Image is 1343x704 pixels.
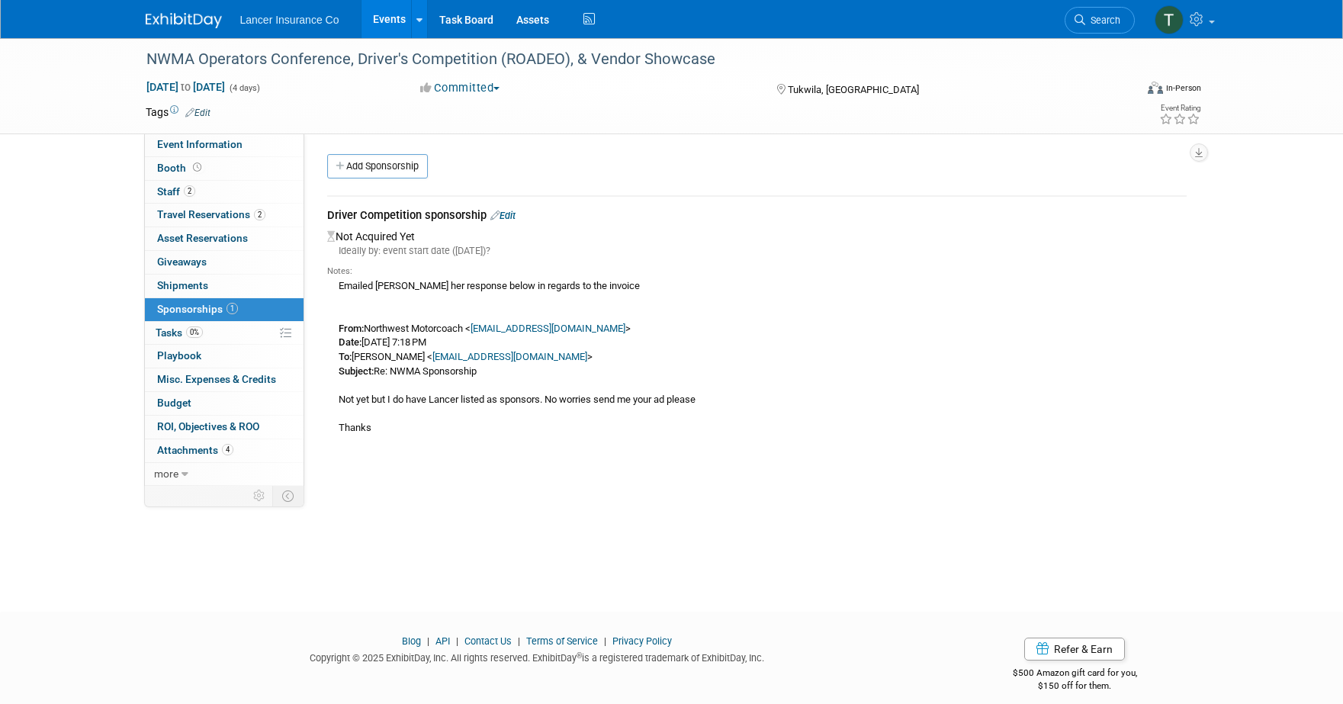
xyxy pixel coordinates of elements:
span: Budget [157,397,191,409]
a: Privacy Policy [612,635,672,647]
a: Attachments4 [145,439,304,462]
a: Shipments [145,275,304,297]
a: Blog [402,635,421,647]
span: Giveaways [157,256,207,268]
div: Not Acquired Yet [327,227,1187,440]
div: In-Person [1165,82,1201,94]
div: $500 Amazon gift card for you, [952,657,1198,692]
button: Committed [415,80,506,96]
span: Misc. Expenses & Credits [157,373,276,385]
b: Subject: [339,365,374,377]
span: Asset Reservations [157,232,248,244]
span: Playbook [157,349,201,362]
span: Tasks [156,326,203,339]
div: Event Format [1045,79,1202,102]
b: To: [339,351,352,362]
span: (4 days) [228,83,260,93]
span: | [514,635,524,647]
img: ExhibitDay [146,13,222,28]
a: Booth [145,157,304,180]
a: Tasks0% [145,322,304,345]
span: Sponsorships [157,303,238,315]
div: $150 off for them. [952,680,1198,693]
span: 1 [227,303,238,314]
span: to [178,81,193,93]
span: 4 [222,444,233,455]
a: [EMAIL_ADDRESS][DOMAIN_NAME] [471,323,625,334]
a: Playbook [145,345,304,368]
a: Event Information [145,133,304,156]
td: Personalize Event Tab Strip [246,486,273,506]
sup: ® [577,651,582,660]
a: Terms of Service [526,635,598,647]
span: Event Information [157,138,243,150]
span: Lancer Insurance Co [240,14,339,26]
a: Budget [145,392,304,415]
b: From: [339,323,364,334]
img: Format-Inperson.png [1148,82,1163,94]
span: Search [1085,14,1120,26]
div: Notes: [327,265,1187,278]
span: ROI, Objectives & ROO [157,420,259,432]
a: API [435,635,450,647]
b: Date: [339,336,361,348]
a: ROI, Objectives & ROO [145,416,304,439]
span: | [600,635,610,647]
a: [EMAIL_ADDRESS][DOMAIN_NAME] [432,351,587,362]
span: Shipments [157,279,208,291]
span: Booth not reserved yet [190,162,204,173]
a: Edit [185,108,210,118]
span: 2 [184,185,195,197]
a: Search [1065,7,1135,34]
span: | [423,635,433,647]
a: Sponsorships1 [145,298,304,321]
a: Staff2 [145,181,304,204]
div: NWMA Operators Conference, Driver's Competition (ROADEO), & Vendor Showcase [141,46,1112,73]
div: Event Rating [1159,104,1200,112]
span: 2 [254,209,265,220]
a: Refer & Earn [1024,638,1125,661]
div: Copyright © 2025 ExhibitDay, Inc. All rights reserved. ExhibitDay is a registered trademark of Ex... [146,648,930,665]
td: Tags [146,104,210,120]
img: Terrence Forrest [1155,5,1184,34]
a: more [145,463,304,486]
div: Emailed [PERSON_NAME] her response below in regards to the invoice Northwest Motorcoach < > [DATE... [327,278,1187,436]
a: Misc. Expenses & Credits [145,368,304,391]
span: Travel Reservations [157,208,265,220]
span: Booth [157,162,204,174]
span: more [154,468,178,480]
a: Contact Us [464,635,512,647]
div: Driver Competition sponsorship [327,207,1187,227]
span: | [452,635,462,647]
td: Toggle Event Tabs [272,486,304,506]
span: Staff [157,185,195,198]
span: 0% [186,326,203,338]
span: [DATE] [DATE] [146,80,226,94]
div: Ideally by: event start date ([DATE])? [327,244,1187,258]
a: Edit [490,210,516,221]
span: Attachments [157,444,233,456]
a: Add Sponsorship [327,154,428,178]
a: Giveaways [145,251,304,274]
span: Tukwila, [GEOGRAPHIC_DATA] [788,84,919,95]
a: Travel Reservations2 [145,204,304,227]
a: Asset Reservations [145,227,304,250]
